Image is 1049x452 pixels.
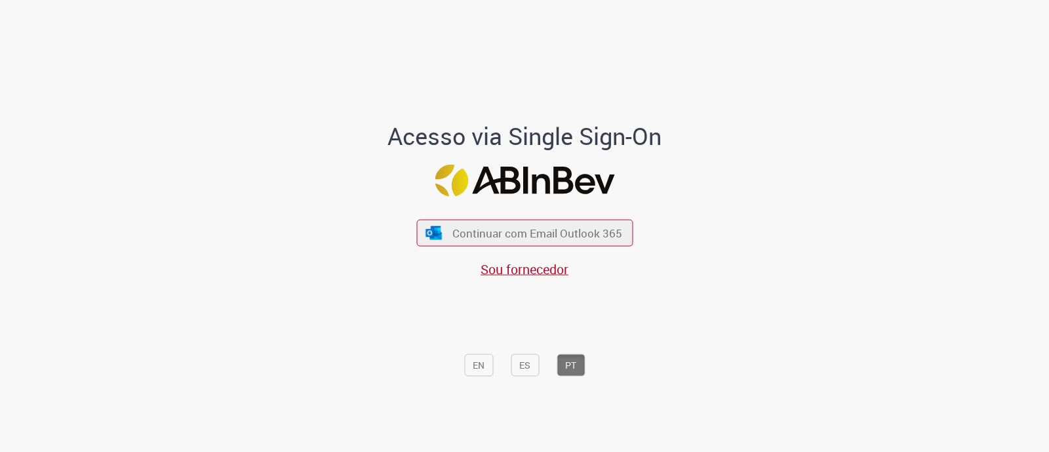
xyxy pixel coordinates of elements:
span: Continuar com Email Outlook 365 [452,226,622,241]
button: ícone Azure/Microsoft 360 Continuar com Email Outlook 365 [416,220,633,247]
button: EN [464,354,493,376]
img: Logo ABInBev [435,165,614,197]
button: PT [557,354,585,376]
a: Sou fornecedor [481,260,568,278]
h1: Acesso via Single Sign-On [343,123,707,149]
img: ícone Azure/Microsoft 360 [425,226,443,239]
button: ES [511,354,539,376]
